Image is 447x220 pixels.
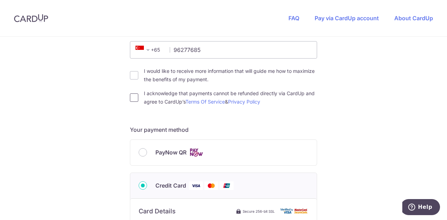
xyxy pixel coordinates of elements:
a: Pay via CardUp account [315,15,379,22]
a: About CardUp [394,15,433,22]
img: Cards logo [189,148,203,157]
a: FAQ [288,15,299,22]
img: Union Pay [220,181,234,190]
iframe: Opens a widget where you can find more information [402,199,440,217]
div: PayNow QR Cards logo [139,148,308,157]
h6: Card Details [139,207,176,215]
span: PayNow QR [155,148,186,157]
a: Terms Of Service [185,99,225,105]
span: +65 [135,46,152,54]
img: card secure [280,208,308,214]
img: Visa [189,181,203,190]
a: Privacy Policy [228,99,260,105]
label: I would like to receive more information that will guide me how to maximize the benefits of my pa... [144,67,317,84]
label: I acknowledge that payments cannot be refunded directly via CardUp and agree to CardUp’s & [144,89,317,106]
span: Secure 256-bit SSL [243,208,275,214]
span: +65 [133,46,165,54]
span: Credit Card [155,181,186,190]
img: Mastercard [204,181,218,190]
h5: Your payment method [130,126,317,134]
div: Credit Card Visa Mastercard Union Pay [139,181,308,190]
img: CardUp [14,14,48,22]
